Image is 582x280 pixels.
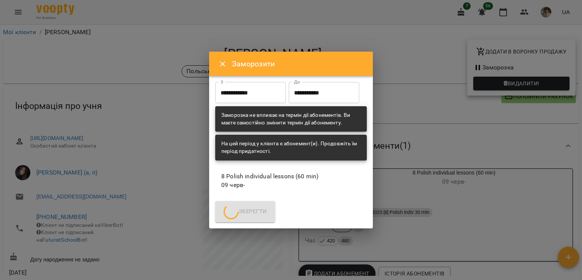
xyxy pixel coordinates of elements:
p: 09 черв - [221,181,361,190]
div: На цей період у клієнта є абонемент(и). Продовжіть їм період придатності. [221,137,361,158]
button: Close [214,55,232,73]
span: 8 Polish individual lessons (60 min) [221,172,361,181]
div: Заморозка не впливає на термін дії абонементів. Ви маєте самостійно змінити термін дії абонементу. [221,109,361,129]
h6: Заморозити [232,58,364,70]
